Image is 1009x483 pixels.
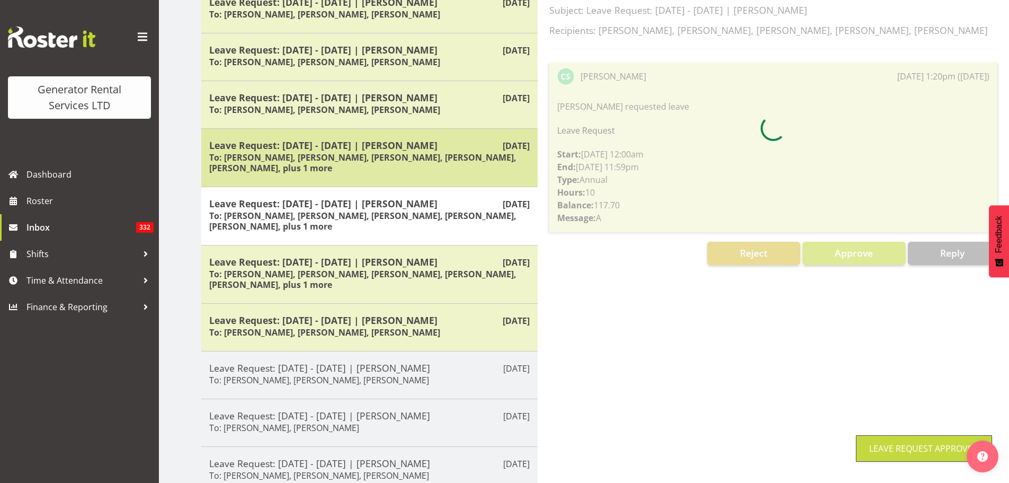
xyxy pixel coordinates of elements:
h5: Leave Request: [DATE] - [DATE] | [PERSON_NAME] [209,362,530,374]
span: Feedback [994,216,1004,253]
h6: To: [PERSON_NAME], [PERSON_NAME], [PERSON_NAME], [PERSON_NAME], [PERSON_NAME], plus 1 more [209,210,530,232]
p: [DATE] [503,458,530,470]
h6: To: [PERSON_NAME], [PERSON_NAME], [PERSON_NAME], [PERSON_NAME], [PERSON_NAME], plus 1 more [209,269,530,290]
img: help-xxl-2.png [977,451,988,462]
p: [DATE] [503,362,530,375]
span: Time & Attendance [26,273,138,288]
p: [DATE] [503,198,530,210]
span: 332 [136,222,154,233]
p: [DATE] [503,410,530,423]
span: Finance & Reporting [26,299,138,315]
div: Leave Request Approved [869,442,979,455]
span: Shifts [26,246,138,262]
h5: Leave Request: [DATE] - [DATE] | [PERSON_NAME] [209,198,530,209]
h6: To: [PERSON_NAME], [PERSON_NAME], [PERSON_NAME] [209,57,440,67]
h5: Leave Request: [DATE] - [DATE] | [PERSON_NAME] [209,139,530,151]
button: Feedback - Show survey [989,205,1009,277]
p: [DATE] [503,256,530,269]
h6: To: [PERSON_NAME], [PERSON_NAME] [209,423,359,433]
p: [DATE] [503,92,530,104]
h6: To: [PERSON_NAME], [PERSON_NAME], [PERSON_NAME] [209,375,429,385]
p: [DATE] [503,314,530,327]
span: Inbox [26,219,136,235]
h6: To: [PERSON_NAME], [PERSON_NAME], [PERSON_NAME], [PERSON_NAME], [PERSON_NAME], plus 1 more [209,152,530,173]
h5: Leave Request: [DATE] - [DATE] | [PERSON_NAME] [209,410,530,421]
p: [DATE] [503,139,530,152]
span: Dashboard [26,166,154,182]
span: Roster [26,193,154,209]
h6: To: [PERSON_NAME], [PERSON_NAME], [PERSON_NAME] [209,470,429,481]
h6: To: [PERSON_NAME], [PERSON_NAME], [PERSON_NAME] [209,327,440,338]
h5: Leave Request: [DATE] - [DATE] | [PERSON_NAME] [209,92,530,103]
h6: To: [PERSON_NAME], [PERSON_NAME], [PERSON_NAME] [209,104,440,115]
img: Rosterit website logo [8,27,95,48]
h5: Leave Request: [DATE] - [DATE] | [PERSON_NAME] [209,458,530,469]
h5: Leave Request: [DATE] - [DATE] | [PERSON_NAME] [209,256,530,268]
h6: To: [PERSON_NAME], [PERSON_NAME], [PERSON_NAME] [209,9,440,20]
p: [DATE] [503,44,530,57]
div: Generator Rental Services LTD [19,82,140,113]
h5: Leave Request: [DATE] - [DATE] | [PERSON_NAME] [209,44,530,56]
h5: Leave Request: [DATE] - [DATE] | [PERSON_NAME] [209,314,530,326]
